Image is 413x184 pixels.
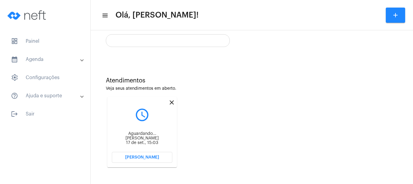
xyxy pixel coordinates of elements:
mat-icon: close [168,99,175,106]
mat-icon: add [392,12,399,19]
button: [PERSON_NAME] [112,152,172,163]
mat-panel-title: Agenda [11,56,81,63]
img: logo-neft-novo-2.png [5,3,50,27]
span: Sair [6,107,84,121]
span: Painel [6,34,84,49]
div: Veja seus atendimentos em aberto. [106,86,398,91]
span: Olá, [PERSON_NAME]! [115,10,199,20]
mat-icon: sidenav icon [102,12,108,19]
mat-icon: sidenav icon [11,110,18,118]
mat-icon: sidenav icon [11,92,18,99]
mat-expansion-panel-header: sidenav iconAjuda e suporte [4,89,90,103]
div: [PERSON_NAME] [112,136,172,141]
span: [PERSON_NAME] [125,155,159,159]
div: Atendimentos [106,77,398,84]
div: Aguardando... [112,132,172,136]
mat-icon: sidenav icon [11,56,18,63]
span: Configurações [6,70,84,85]
mat-panel-title: Ajuda e suporte [11,92,81,99]
div: 17 de set., 15:03 [112,141,172,145]
span: sidenav icon [11,74,18,81]
span: sidenav icon [11,38,18,45]
mat-icon: query_builder [112,107,172,122]
mat-expansion-panel-header: sidenav iconAgenda [4,52,90,67]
